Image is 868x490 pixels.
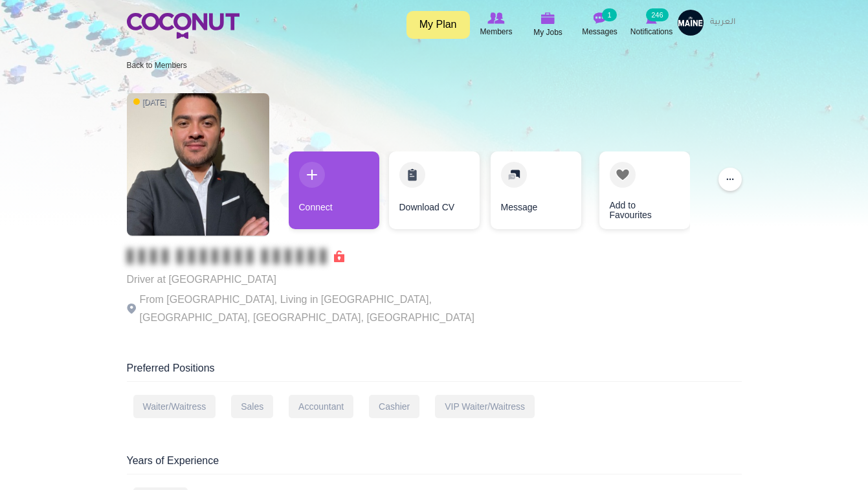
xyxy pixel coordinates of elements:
[704,10,742,36] a: العربية
[487,12,504,24] img: Browse Members
[389,151,480,229] a: Download CV
[599,151,690,229] a: Add to Favourites
[646,12,657,24] img: Notifications
[127,454,742,474] div: Years of Experience
[127,61,187,70] a: Back to Members
[127,291,483,327] p: From [GEOGRAPHIC_DATA], Living in [GEOGRAPHIC_DATA], [GEOGRAPHIC_DATA], [GEOGRAPHIC_DATA], [GEOGR...
[541,12,555,24] img: My Jobs
[574,10,626,39] a: Messages Messages 1
[522,10,574,40] a: My Jobs My Jobs
[289,151,379,236] div: 1 / 4
[471,10,522,39] a: Browse Members Members
[594,12,606,24] img: Messages
[646,8,668,21] small: 246
[582,25,618,38] span: Messages
[626,10,678,39] a: Notifications Notifications 246
[289,151,379,229] a: Connect
[406,11,470,39] a: My Plan
[133,97,167,108] span: [DATE]
[718,168,742,191] button: ...
[127,250,344,263] span: Connect to Unlock the Profile
[489,151,580,236] div: 3 / 4
[491,151,581,229] a: Message
[231,395,273,418] div: Sales
[435,395,535,418] div: VIP Waiter/Waitress
[590,151,680,236] div: 4 / 4
[127,361,742,382] div: Preferred Positions
[289,395,353,418] div: Accountant
[602,8,616,21] small: 1
[630,25,673,38] span: Notifications
[127,13,239,39] img: Home
[127,271,483,289] p: Driver at [GEOGRAPHIC_DATA]
[369,395,419,418] div: Cashier
[480,25,512,38] span: Members
[533,26,562,39] span: My Jobs
[133,395,216,418] div: Waiter/Waitress
[389,151,480,236] div: 2 / 4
